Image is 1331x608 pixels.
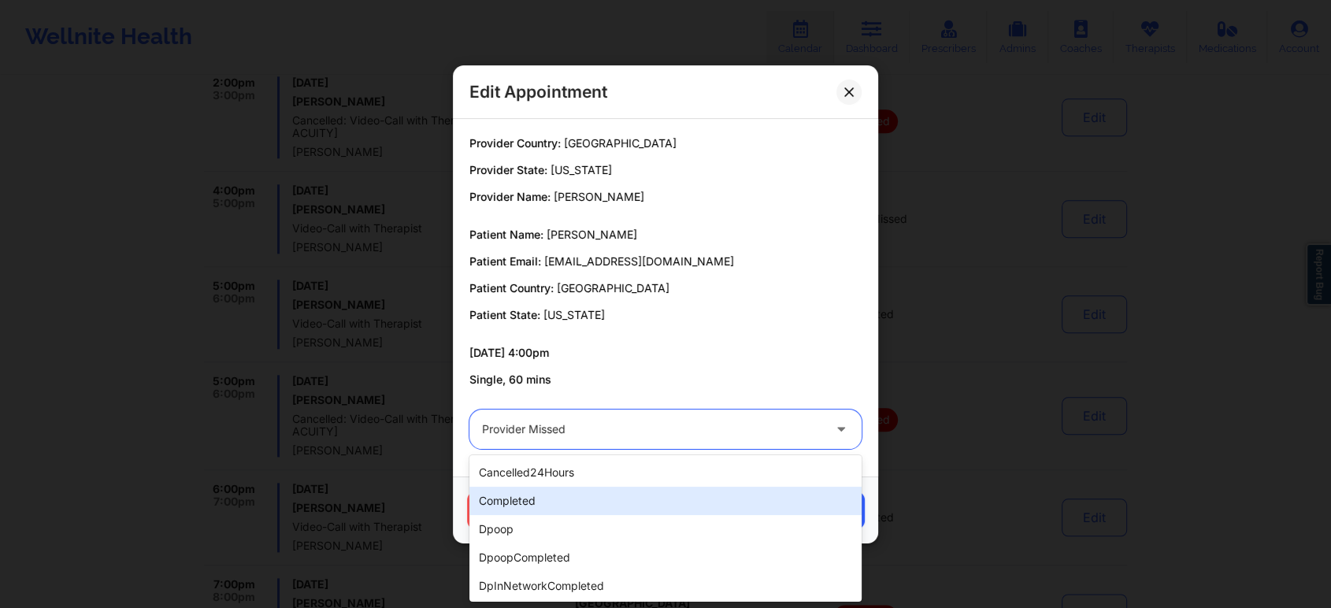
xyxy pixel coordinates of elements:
[467,491,630,529] button: Cancel Appointment
[543,308,605,321] span: [US_STATE]
[554,190,644,203] span: [PERSON_NAME]
[469,372,862,387] p: Single, 60 mins
[469,135,862,151] p: Provider Country:
[469,345,862,361] p: [DATE] 4:00pm
[469,254,862,269] p: Patient Email:
[469,162,862,178] p: Provider State:
[469,307,862,323] p: Patient State:
[482,410,822,449] div: Provider Missed
[469,572,862,600] div: dpInNetworkCompleted
[557,281,669,295] span: [GEOGRAPHIC_DATA]
[564,136,677,150] span: [GEOGRAPHIC_DATA]
[547,228,637,241] span: [PERSON_NAME]
[469,81,607,102] h2: Edit Appointment
[469,487,862,515] div: completed
[469,189,862,205] p: Provider Name:
[469,515,862,543] div: dpoop
[469,280,862,296] p: Patient Country:
[469,458,862,487] div: cancelled24Hours
[551,163,612,176] span: [US_STATE]
[469,227,862,243] p: Patient Name:
[469,543,862,572] div: dpoopCompleted
[544,254,734,268] span: [EMAIL_ADDRESS][DOMAIN_NAME]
